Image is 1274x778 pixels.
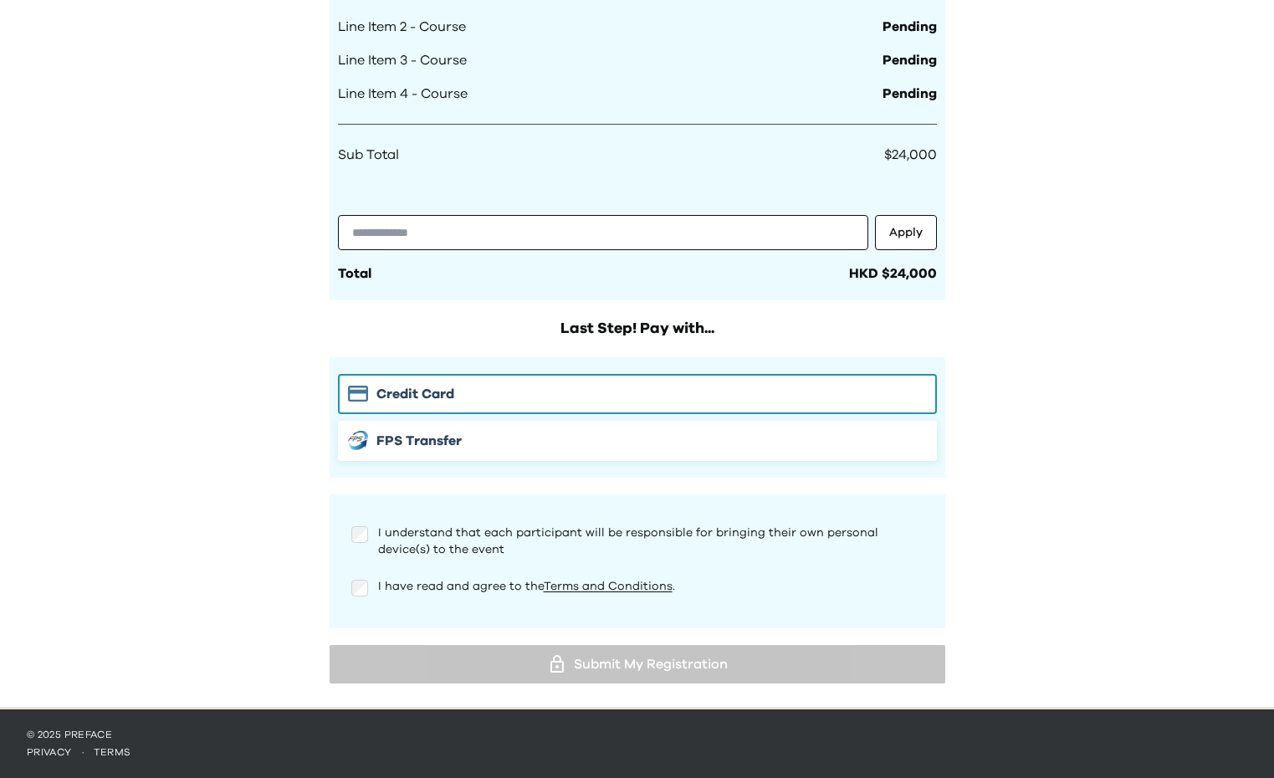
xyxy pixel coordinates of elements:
span: · [72,747,94,757]
span: Pending [883,84,937,104]
button: Stripe iconCredit Card [338,374,937,414]
a: terms [94,747,131,757]
span: Line Item 2 - Course [338,17,466,37]
a: Terms and Conditions [544,581,673,592]
h2: Last Step! Pay with... [330,317,945,340]
span: FPS Transfer [376,431,462,451]
button: FPS iconFPS Transfer [338,421,937,461]
span: Line Item 4 - Course [338,84,468,104]
span: Pending [883,50,937,70]
span: Sub Total [338,145,399,165]
span: I have read and agree to the . [378,581,675,592]
img: Stripe icon [348,386,368,402]
a: privacy [27,747,72,757]
span: I understand that each participant will be responsible for bringing their own personal device(s) ... [378,527,878,555]
span: Pending [883,17,937,37]
div: HKD $24,000 [849,264,937,284]
span: Credit Card [376,384,454,404]
p: © 2025 Preface [27,728,1247,741]
button: Submit My Registration [330,645,945,683]
span: $24,000 [884,148,937,161]
span: Total [338,267,371,280]
button: Apply [875,215,937,250]
span: Line Item 3 - Course [338,50,467,70]
div: Submit My Registration [343,652,932,677]
img: FPS icon [348,431,368,450]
